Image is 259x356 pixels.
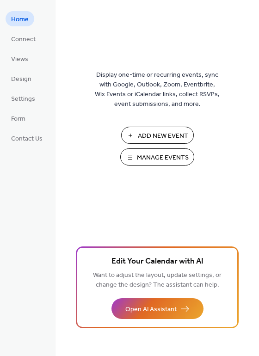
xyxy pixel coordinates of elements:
a: Settings [6,91,41,106]
span: Want to adjust the layout, update settings, or change the design? The assistant can help. [93,269,222,291]
span: Edit Your Calendar with AI [111,255,203,268]
span: Connect [11,35,36,44]
span: Contact Us [11,134,43,144]
span: Home [11,15,29,25]
a: Contact Us [6,130,48,146]
a: Views [6,51,34,66]
span: Settings [11,94,35,104]
button: Manage Events [120,148,194,166]
a: Design [6,71,37,86]
span: Views [11,55,28,64]
span: Display one-time or recurring events, sync with Google, Outlook, Zoom, Eventbrite, Wix Events or ... [95,70,220,109]
span: Design [11,74,31,84]
button: Open AI Assistant [111,298,203,319]
button: Add New Event [121,127,194,144]
a: Home [6,11,34,26]
a: Connect [6,31,41,46]
a: Form [6,110,31,126]
span: Add New Event [138,131,188,141]
span: Manage Events [137,153,189,163]
span: Open AI Assistant [125,305,177,314]
span: Form [11,114,25,124]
